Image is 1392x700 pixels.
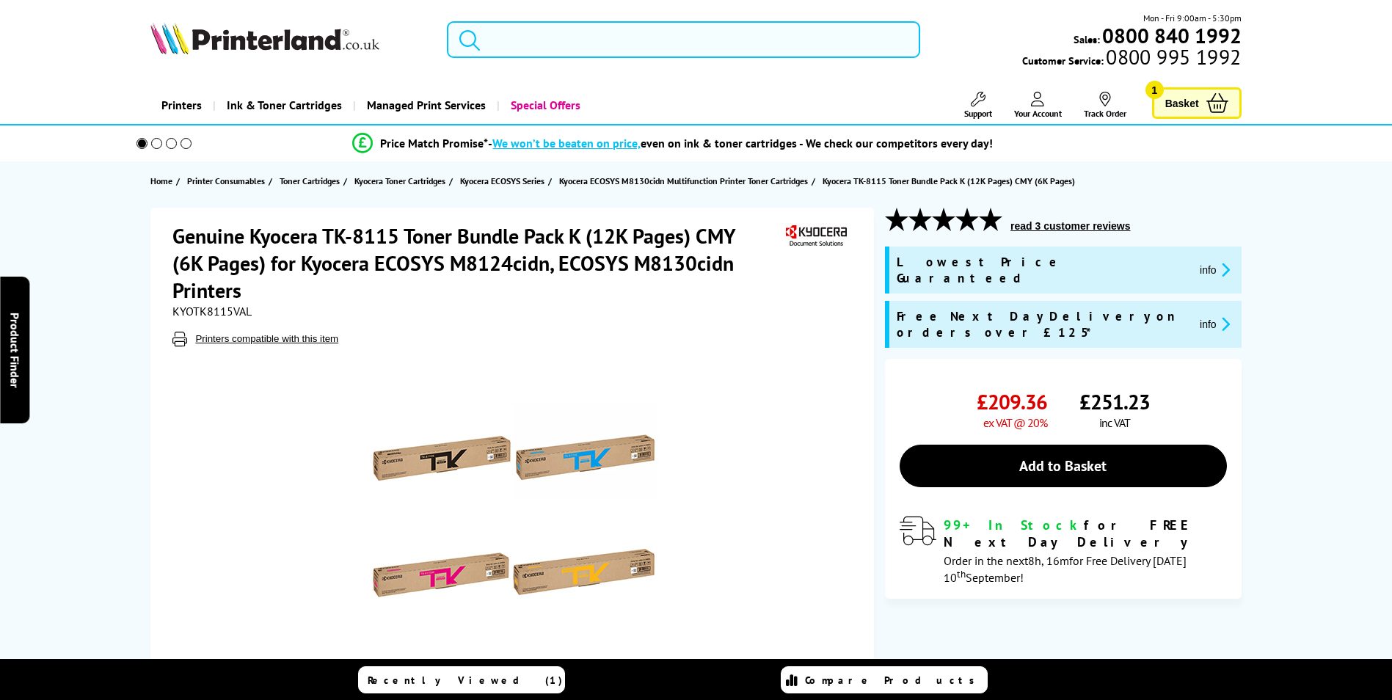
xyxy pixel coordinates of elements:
span: 1 [1145,81,1164,99]
div: - even on ink & toner cartridges - We check our competitors every day! [488,136,993,150]
a: Printers [150,87,213,124]
span: Kyocera TK-8115 Toner Bundle Pack K (12K Pages) CMY (6K Pages) [823,173,1075,189]
span: Compare Products [805,674,983,687]
a: Toner Cartridges [280,173,343,189]
button: Printers compatible with this item [191,332,343,345]
a: Basket 1 [1152,87,1242,119]
li: modal_Promise [117,131,1230,156]
span: Order in the next for Free Delivery [DATE] 10 September! [944,553,1187,585]
a: Managed Print Services [353,87,497,124]
sup: th [957,567,966,580]
span: 99+ In Stock [944,517,1084,533]
span: Recently Viewed (1) [368,674,563,687]
a: Kyocera TK-8115 Toner Bundle Pack K (12K Pages) CMY (6K Pages) [823,173,1079,189]
span: Kyocera ECOSYS M8130cidn Multifunction Printer Toner Cartridges [559,173,808,189]
span: 0800 995 1992 [1104,50,1241,64]
a: Printer Consumables [187,173,269,189]
a: Support [964,92,992,119]
b: 0800 840 1992 [1102,22,1242,49]
span: Support [964,108,992,119]
a: Kyocera ECOSYS Series [460,173,548,189]
span: Product Finder [7,313,22,388]
a: Add to Basket [900,445,1227,487]
span: KYOTK8115VAL [172,304,252,318]
span: Free Next Day Delivery on orders over £125* [897,308,1188,340]
a: Kyocera Toner Cartridges [354,173,449,189]
h1: Genuine Kyocera TK-8115 Toner Bundle Pack K (12K Pages) CMY (6K Pages) for Kyocera ECOSYS M8124ci... [172,222,782,304]
img: Kyocera [782,222,850,249]
a: 0800 840 1992 [1100,29,1242,43]
img: Printerland Logo [150,22,379,54]
span: Kyocera Toner Cartridges [354,173,445,189]
a: Recently Viewed (1) [358,666,565,693]
a: Compare Products [781,666,988,693]
a: Special Offers [497,87,591,124]
img: Kyocera TK-8115 Toner Bundle Pack K (12K Pages) CMY (6K Pages) [371,376,658,663]
button: promo-description [1195,316,1234,332]
a: Home [150,173,176,189]
div: modal_delivery [900,517,1227,584]
span: £251.23 [1079,388,1150,415]
span: Printer Consumables [187,173,265,189]
button: read 3 customer reviews [1006,219,1134,233]
span: 8h, 16m [1028,553,1069,568]
span: Your Account [1014,108,1062,119]
span: Kyocera ECOSYS Series [460,173,544,189]
a: Printerland Logo [150,22,429,57]
span: Customer Service: [1022,50,1241,68]
span: We won’t be beaten on price, [492,136,641,150]
span: Price Match Promise* [380,136,488,150]
span: inc VAT [1099,415,1130,430]
span: Ink & Toner Cartridges [227,87,342,124]
span: ex VAT @ 20% [983,415,1047,430]
span: Toner Cartridges [280,173,340,189]
span: Home [150,173,172,189]
a: Track Order [1084,92,1126,119]
span: £209.36 [977,388,1047,415]
span: Sales: [1074,32,1100,46]
a: Kyocera ECOSYS M8130cidn Multifunction Printer Toner Cartridges [559,173,812,189]
span: Mon - Fri 9:00am - 5:30pm [1143,11,1242,25]
span: Lowest Price Guaranteed [897,254,1188,286]
button: promo-description [1195,261,1234,278]
a: Your Account [1014,92,1062,119]
a: Ink & Toner Cartridges [213,87,353,124]
div: for FREE Next Day Delivery [944,517,1227,550]
span: Basket [1165,93,1199,113]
